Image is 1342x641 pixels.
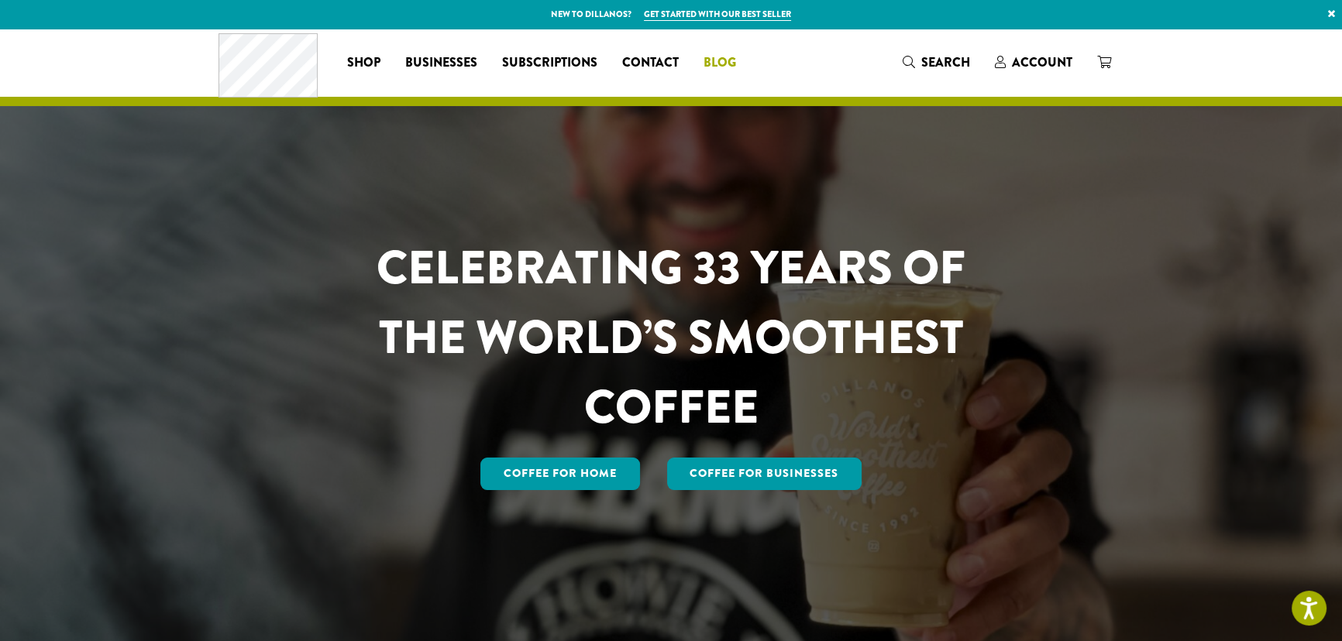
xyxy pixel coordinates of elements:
[335,50,393,75] a: Shop
[405,53,477,73] span: Businesses
[890,50,982,75] a: Search
[704,53,736,73] span: Blog
[480,458,640,490] a: Coffee for Home
[622,53,679,73] span: Contact
[921,53,970,71] span: Search
[644,8,791,21] a: Get started with our best seller
[502,53,597,73] span: Subscriptions
[667,458,862,490] a: Coffee For Businesses
[331,233,1011,442] h1: CELEBRATING 33 YEARS OF THE WORLD’S SMOOTHEST COFFEE
[1012,53,1072,71] span: Account
[347,53,380,73] span: Shop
